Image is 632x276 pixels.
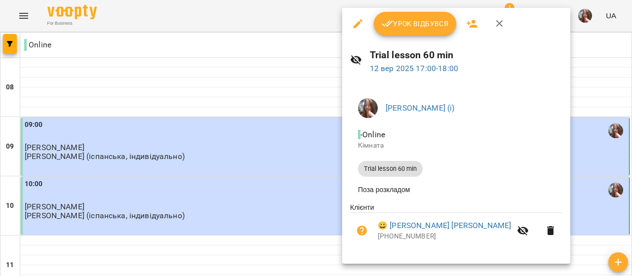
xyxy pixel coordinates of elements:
[378,220,511,232] a: 😀 [PERSON_NAME] [PERSON_NAME]
[358,98,378,118] img: 0ee1f4be303f1316836009b6ba17c5c5.jpeg
[370,47,562,63] h6: Trial lesson 60 min
[374,12,457,36] button: Урок відбувся
[358,130,387,139] span: - Online
[378,232,511,241] p: [PHONE_NUMBER]
[386,103,455,113] a: [PERSON_NAME] (і)
[370,64,458,73] a: 12 вер 2025 17:00-18:00
[358,141,554,151] p: Кімната
[350,219,374,242] button: Візит ще не сплачено. Додати оплату?
[382,18,449,30] span: Урок відбувся
[358,164,423,173] span: Trial lesson 60 min
[350,202,562,252] ul: Клієнти
[350,181,562,198] li: Поза розкладом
